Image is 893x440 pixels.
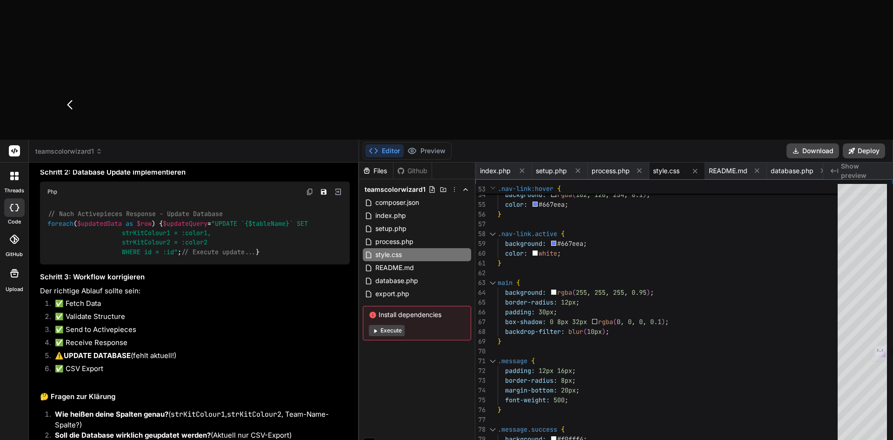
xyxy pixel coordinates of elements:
strong: Wie heißen deine Spalten genau? [55,410,168,419]
div: Github [393,166,432,176]
span: } [498,337,501,345]
span: ; [576,298,580,306]
li: ✅ Receive Response [47,338,350,351]
span: ; [606,327,609,336]
div: Files [359,166,393,176]
span: 12px [561,298,576,306]
li: ⚠️ (fehlt aktuell!) [47,351,350,364]
label: Upload [6,285,23,293]
strong: UPDATE DATABASE [64,351,131,360]
li: ✅ Send to Activepieces [47,325,350,338]
span: 8px [561,376,572,385]
span: .message.success [498,425,557,433]
li: ✅ Fetch Data [47,298,350,311]
span: as [126,219,133,228]
div: 58 [475,229,486,239]
div: 64 [475,288,486,298]
span: rgba [599,318,613,326]
span: #667eea [558,239,584,248]
span: Php [47,188,57,196]
span: ) [662,318,666,326]
div: Click to collapse the range. [486,356,499,366]
span: 20px [561,386,576,394]
span: border-radius: [505,298,557,306]
button: Save file [317,185,330,198]
div: 61 [475,258,486,268]
code: ( ) { = ; } [47,209,312,257]
span: rgba [558,190,573,199]
div: 78 [475,425,486,434]
span: foreach [47,219,73,228]
div: 77 [475,415,486,425]
span: background: [505,288,546,297]
span: 102 [576,190,587,199]
div: 76 [475,405,486,415]
span: index.php [480,166,511,176]
button: Execute [369,325,405,336]
span: border-radius: [505,376,557,385]
span: , [621,318,625,326]
span: background: [505,190,546,199]
div: Click to collapse the range. [486,425,499,434]
span: backdrop-filter: [505,327,565,336]
button: Editor [365,144,404,157]
span: style.css [374,249,403,260]
span: // Execute update... [181,248,256,256]
strong: Soll die Database wirklich geupdatet werden? [55,431,211,440]
span: 30px [539,308,553,316]
div: 65 [475,298,486,307]
label: threads [4,187,24,195]
span: 12px [539,366,553,375]
span: 53 [475,184,486,194]
div: 54 [475,190,486,200]
span: teamscolorwizard1 [35,147,102,156]
span: ; [553,308,557,316]
span: padding: [505,308,535,316]
span: 0.1 [632,190,643,199]
span: export.php [374,288,410,299]
span: 0.1 [651,318,662,326]
span: 126 [595,190,606,199]
div: 62 [475,268,486,278]
span: // Nach Activepieces Response - Update Database [48,210,223,218]
span: 0.95 [632,288,647,297]
span: $updateQuery [163,219,207,228]
li: ✅ CSV Export [47,364,350,377]
span: , [606,288,610,297]
span: , [606,190,610,199]
h3: Schritt 2: Database Update implementieren [40,167,350,178]
span: teamscolorwizard1 [365,185,426,194]
span: ; [576,386,580,394]
span: .message [498,357,527,365]
span: , [625,190,628,199]
span: ; [558,249,561,257]
span: composer.json [374,197,420,208]
span: README.md [709,166,747,176]
h2: 🤔 Fragen zur Klärung [40,392,350,402]
span: ; [572,376,576,385]
span: ( [573,288,576,297]
span: .nav-link.active [498,230,557,238]
span: } [498,210,501,218]
span: } [498,406,501,414]
div: 74 [475,386,486,395]
span: setup.php [374,223,407,234]
span: main [498,278,513,287]
li: ✅ Validate Structure [47,311,350,325]
img: Open in Browser [334,188,342,196]
div: 55 [475,200,486,210]
h3: Schritt 3: Workflow korrigieren [40,272,350,283]
div: 71 [475,356,486,366]
span: padding: [505,366,535,375]
span: { [561,425,565,433]
span: { [516,278,520,287]
span: 255 [576,288,587,297]
div: 72 [475,366,486,376]
div: 60 [475,249,486,258]
span: $row [137,219,152,228]
span: database.php [374,275,419,286]
span: index.php [374,210,407,221]
span: background: [505,239,546,248]
span: { [561,230,565,238]
span: Install dependencies [369,310,465,319]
